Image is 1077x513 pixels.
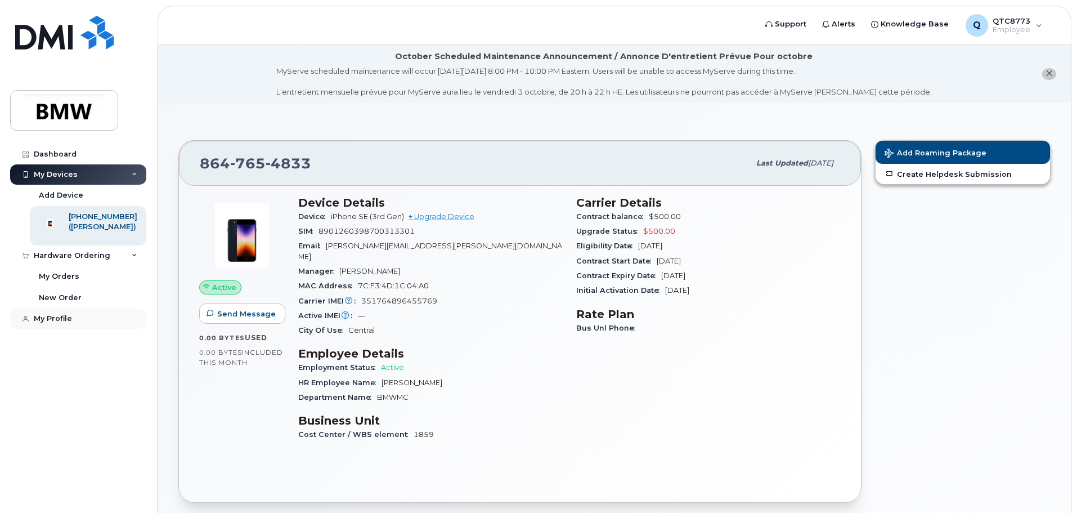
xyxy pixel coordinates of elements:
span: Initial Activation Date [576,286,665,295]
iframe: Messenger Launcher [1028,464,1069,505]
span: [PERSON_NAME] [339,267,400,275]
span: HR Employee Name [298,378,382,387]
span: Central [348,326,375,334]
div: MyServe scheduled maintenance will occur [DATE][DATE] 8:00 PM - 10:00 PM Eastern. Users will be u... [276,66,932,97]
span: [DATE] [665,286,689,295]
h3: Device Details [298,196,563,209]
img: image20231002-3703462-1angbar.jpeg [208,202,276,269]
span: Employment Status [298,363,381,372]
span: Add Roaming Package [885,149,986,159]
span: 7C:F3:4D:1C:04:A0 [358,282,429,290]
h3: Business Unit [298,414,563,427]
span: — [358,311,365,320]
span: [DATE] [657,257,681,265]
button: Add Roaming Package [876,141,1050,164]
span: Cost Center / WBS element [298,430,414,439]
h3: Rate Plan [576,307,841,321]
span: SIM [298,227,318,235]
span: Eligibility Date [576,242,638,250]
span: Contract Expiry Date [576,271,661,280]
span: MAC Address [298,282,358,290]
span: Upgrade Status [576,227,643,235]
span: 0.00 Bytes [199,349,242,356]
span: [PERSON_NAME][EMAIL_ADDRESS][PERSON_NAME][DOMAIN_NAME] [298,242,562,260]
span: Manager [298,267,339,275]
span: City Of Use [298,326,348,334]
span: Email [298,242,326,250]
span: used [245,333,267,342]
span: Active [212,282,236,293]
span: Contract balance [576,212,649,221]
button: Send Message [199,304,285,324]
span: $500.00 [649,212,681,221]
span: 4833 [266,155,311,172]
span: Last updated [756,159,808,167]
a: Create Helpdesk Submission [876,164,1050,184]
span: 1859 [414,430,434,439]
h3: Carrier Details [576,196,841,209]
span: [DATE] [638,242,662,250]
span: BMWMC [377,393,409,402]
span: Active [381,363,404,372]
span: 0.00 Bytes [199,334,245,342]
span: $500.00 [643,227,675,235]
h3: Employee Details [298,347,563,360]
span: [DATE] [808,159,833,167]
span: Bus Unl Phone [576,324,640,332]
span: 8901260398700313301 [318,227,415,235]
button: close notification [1042,68,1056,80]
span: Contract Start Date [576,257,657,265]
span: included this month [199,348,283,367]
span: Active IMEI [298,311,358,320]
span: Department Name [298,393,377,402]
span: [PERSON_NAME] [382,378,442,387]
span: iPhone SE (3rd Gen) [331,212,404,221]
span: Carrier IMEI [298,297,361,305]
a: + Upgrade Device [409,212,474,221]
div: October Scheduled Maintenance Announcement / Annonce D'entretient Prévue Pour octobre [395,51,813,63]
span: [DATE] [661,271,685,280]
span: 765 [230,155,266,172]
span: 864 [200,155,311,172]
span: Device [298,212,331,221]
span: Send Message [217,309,276,319]
span: 351764896455769 [361,297,437,305]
